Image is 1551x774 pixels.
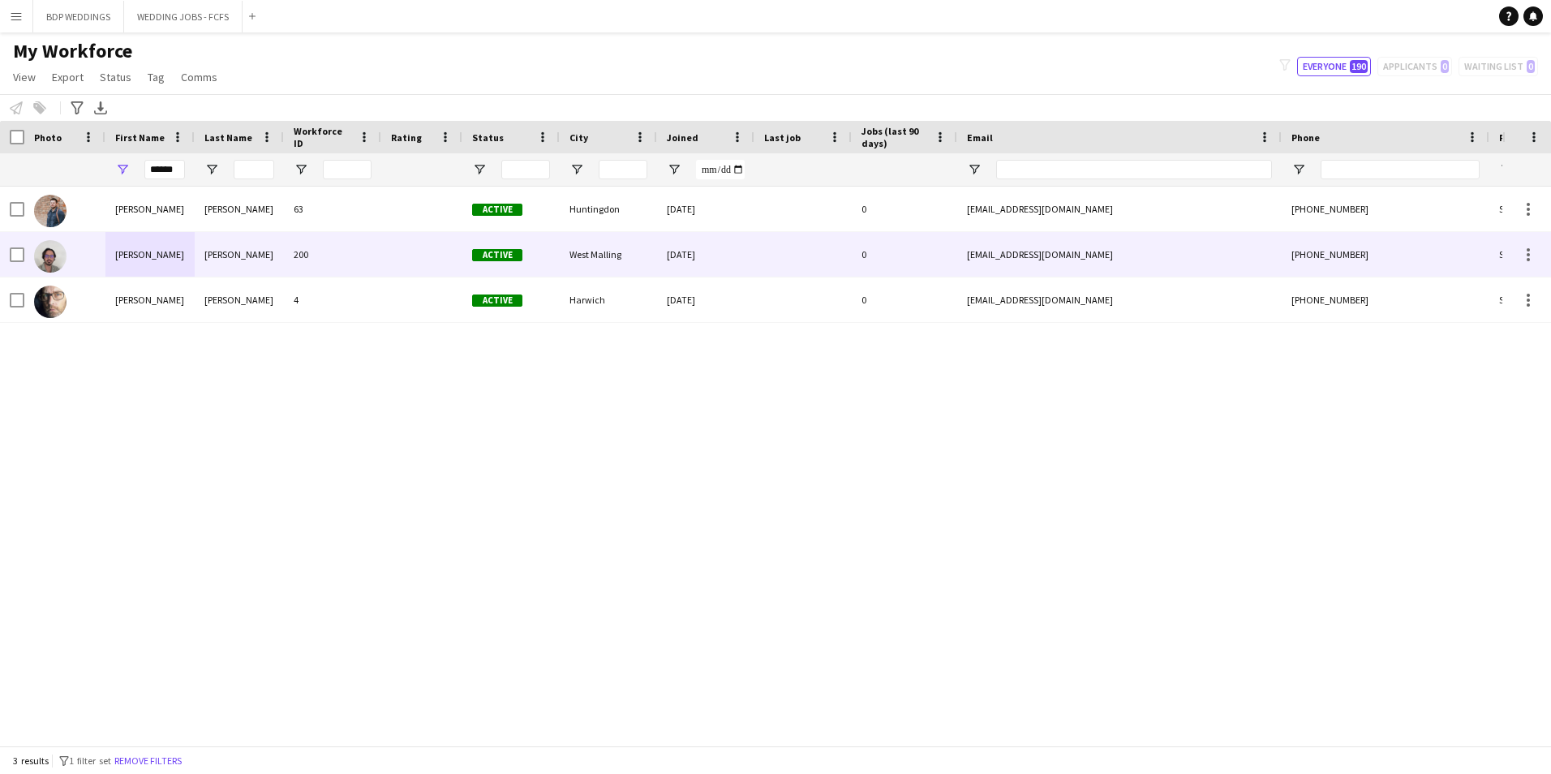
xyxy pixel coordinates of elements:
[1282,187,1489,231] div: [PHONE_NUMBER]
[105,232,195,277] div: [PERSON_NAME]
[599,160,647,179] input: City Filter Input
[93,67,138,88] a: Status
[560,187,657,231] div: Huntingdon
[294,125,352,149] span: Workforce ID
[472,295,522,307] span: Active
[141,67,171,88] a: Tag
[204,162,219,177] button: Open Filter Menu
[33,1,124,32] button: BDP WEDDINGS
[957,277,1282,322] div: [EMAIL_ADDRESS][DOMAIN_NAME]
[1350,60,1368,73] span: 190
[284,277,381,322] div: 4
[861,125,928,149] span: Jobs (last 90 days)
[34,195,67,227] img: Marcus Clarke
[957,232,1282,277] div: [EMAIL_ADDRESS][DOMAIN_NAME]
[181,70,217,84] span: Comms
[284,187,381,231] div: 63
[6,67,42,88] a: View
[569,162,584,177] button: Open Filter Menu
[45,67,90,88] a: Export
[195,277,284,322] div: [PERSON_NAME]
[34,240,67,273] img: Marcus Curry
[657,277,754,322] div: [DATE]
[67,98,87,118] app-action-btn: Advanced filters
[560,277,657,322] div: Harwich
[13,70,36,84] span: View
[501,160,550,179] input: Status Filter Input
[284,232,381,277] div: 200
[472,162,487,177] button: Open Filter Menu
[967,162,982,177] button: Open Filter Menu
[234,160,274,179] input: Last Name Filter Input
[560,232,657,277] div: West Malling
[195,187,284,231] div: [PERSON_NAME]
[111,752,185,770] button: Remove filters
[323,160,372,179] input: Workforce ID Filter Input
[1297,57,1371,76] button: Everyone190
[472,249,522,261] span: Active
[852,187,957,231] div: 0
[667,131,698,144] span: Joined
[144,160,185,179] input: First Name Filter Input
[852,277,957,322] div: 0
[1499,131,1532,144] span: Profile
[294,162,308,177] button: Open Filter Menu
[696,160,745,179] input: Joined Filter Input
[1321,160,1480,179] input: Phone Filter Input
[105,277,195,322] div: [PERSON_NAME]
[569,131,588,144] span: City
[91,98,110,118] app-action-btn: Export XLSX
[1291,131,1320,144] span: Phone
[764,131,801,144] span: Last job
[996,160,1272,179] input: Email Filter Input
[148,70,165,84] span: Tag
[957,187,1282,231] div: [EMAIL_ADDRESS][DOMAIN_NAME]
[174,67,224,88] a: Comms
[124,1,243,32] button: WEDDING JOBS - FCFS
[967,131,993,144] span: Email
[52,70,84,84] span: Export
[472,131,504,144] span: Status
[657,232,754,277] div: [DATE]
[657,187,754,231] div: [DATE]
[105,187,195,231] div: [PERSON_NAME]
[115,162,130,177] button: Open Filter Menu
[1499,162,1514,177] button: Open Filter Menu
[195,232,284,277] div: [PERSON_NAME]
[13,39,132,63] span: My Workforce
[34,131,62,144] span: Photo
[115,131,165,144] span: First Name
[667,162,681,177] button: Open Filter Menu
[1282,232,1489,277] div: [PHONE_NUMBER]
[852,232,957,277] div: 0
[69,755,111,767] span: 1 filter set
[391,131,422,144] span: Rating
[204,131,252,144] span: Last Name
[1282,277,1489,322] div: [PHONE_NUMBER]
[34,286,67,318] img: Marcus Howlett
[472,204,522,216] span: Active
[1291,162,1306,177] button: Open Filter Menu
[100,70,131,84] span: Status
